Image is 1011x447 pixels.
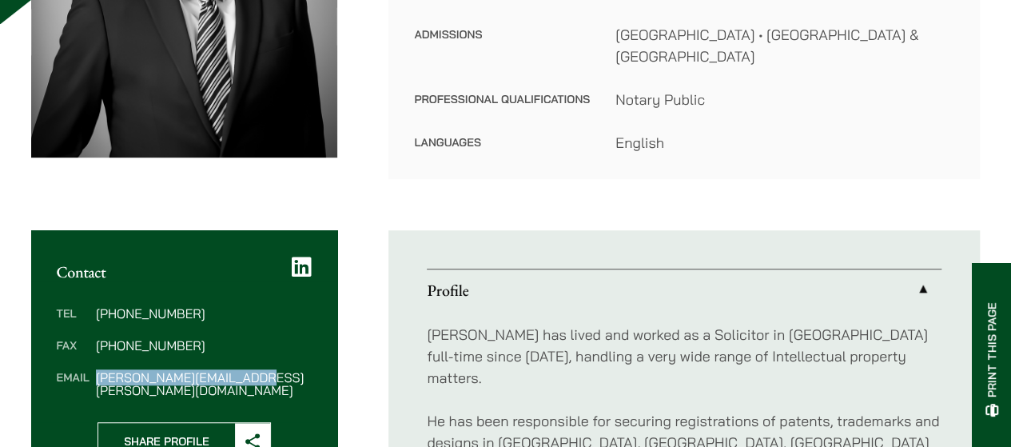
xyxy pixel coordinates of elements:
dd: [GEOGRAPHIC_DATA] • [GEOGRAPHIC_DATA] & [GEOGRAPHIC_DATA] [615,24,954,67]
a: Profile [427,269,941,311]
dd: [PHONE_NUMBER] [96,339,312,352]
dt: Languages [414,132,590,154]
dd: English [615,132,954,154]
dd: Notary Public [615,89,954,110]
dt: Admissions [414,24,590,89]
dt: Professional Qualifications [414,89,590,132]
dt: Fax [57,339,90,371]
dd: [PERSON_NAME][EMAIL_ADDRESS][PERSON_NAME][DOMAIN_NAME] [96,371,312,397]
a: LinkedIn [292,256,312,278]
dt: Tel [57,307,90,339]
p: [PERSON_NAME] has lived and worked as a Solicitor in [GEOGRAPHIC_DATA] full-time since [DATE], ha... [427,324,941,389]
dt: Email [57,371,90,397]
dd: [PHONE_NUMBER] [96,307,312,320]
h2: Contact [57,262,312,281]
